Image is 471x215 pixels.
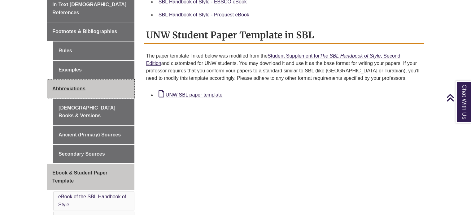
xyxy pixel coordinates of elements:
[146,53,400,66] a: Student Supplement forThe SBL Handbook of Style, Second Edition
[159,92,222,97] a: UNW SBL paper template
[52,86,85,91] span: Abbreviations
[144,27,424,44] h2: UNW Student Paper Template in SBL
[53,99,134,125] a: [DEMOGRAPHIC_DATA] Books & Versions
[446,93,469,102] a: Back to Top
[58,194,126,207] a: eBook of the SBL Handbook of Style
[53,126,134,144] a: Ancient (Primary) Sources
[53,61,134,79] a: Examples
[320,53,381,58] em: The SBL Handbook of Style
[52,170,107,183] span: Ebook & Student Paper Template
[47,22,134,41] a: Footnotes & Bibliographies
[47,80,134,98] a: Abbreviations
[53,41,134,60] a: Rules
[159,12,249,17] a: SBL Handbook of Style - Proquest eBook
[47,164,134,190] a: Ebook & Student Paper Template
[53,145,134,163] a: Secondary Sources
[146,50,421,84] p: The paper template linked below was modified from the and customized for UNW students. You may do...
[52,29,117,34] span: Footnotes & Bibliographies
[52,2,126,15] span: In-Text [DEMOGRAPHIC_DATA] References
